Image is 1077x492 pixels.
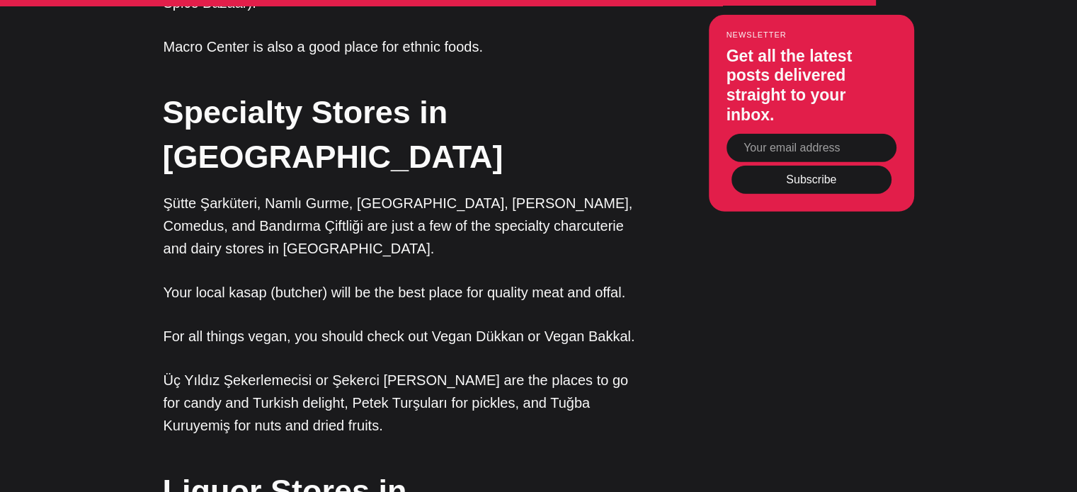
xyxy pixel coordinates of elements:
small: Newsletter [726,30,896,39]
p: Your local kasap (butcher) will be the best place for quality meat and offal. [164,281,638,304]
p: Üç Yıldız Şekerlemecisi or Şekerci [PERSON_NAME] are the places to go for candy and Turkish delig... [164,369,638,437]
p: Şütte Şarküteri, Namlı Gurme, [GEOGRAPHIC_DATA], [PERSON_NAME], Comedus, and Bandırma Çiftliği ar... [164,192,638,260]
button: Subscribe [731,166,891,194]
h2: Specialty Stores in [GEOGRAPHIC_DATA] [163,90,637,179]
p: For all things vegan, you should check out Vegan Dükkan or Vegan Bakkal. [164,325,638,348]
input: Your email address [726,134,896,162]
h3: Get all the latest posts delivered straight to your inbox. [726,47,896,125]
p: Macro Center is also a good place for ethnic foods. [164,35,638,58]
